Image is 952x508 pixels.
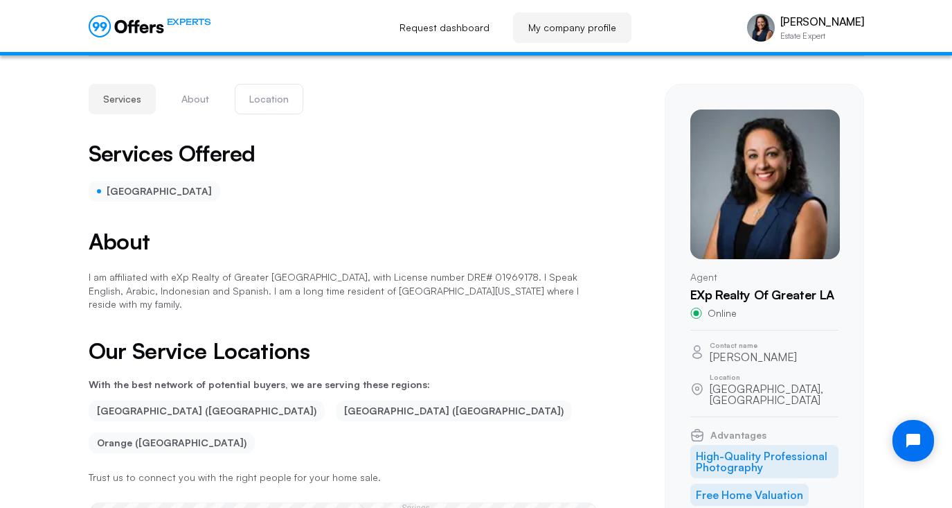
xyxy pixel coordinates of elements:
[384,12,505,43] a: Request dashboard
[710,374,838,380] p: Location
[710,430,766,440] span: Advantages
[881,408,946,473] iframe: Tidio Chat
[89,432,255,453] li: Orange ([GEOGRAPHIC_DATA])
[336,401,572,421] li: [GEOGRAPHIC_DATA] ([GEOGRAPHIC_DATA])
[235,84,303,114] button: Location
[89,339,598,363] h2: Our Service Locations
[708,308,737,318] span: Online
[780,15,864,28] p: [PERSON_NAME]
[89,229,598,254] h2: About
[89,270,598,311] p: I am affiliated with eXp Realty of Greater [GEOGRAPHIC_DATA], with License number DRE# 01969178. ...
[690,110,840,259] img: Vivienne Haroun
[167,15,211,28] span: EXPERTS
[89,380,598,389] p: With the best network of potential buyers, we are serving these regions:
[89,401,325,421] li: [GEOGRAPHIC_DATA] ([GEOGRAPHIC_DATA])
[690,445,838,478] li: High-Quality Professional Photography
[89,15,211,37] a: EXPERTS
[89,142,255,164] h2: Services Offered
[690,484,809,506] li: Free Home Valuation
[710,351,797,362] p: [PERSON_NAME]
[89,470,598,485] p: Trust us to connect you with the right people for your home sale.
[167,84,224,114] button: About
[89,181,220,202] div: [GEOGRAPHIC_DATA]
[513,12,631,43] a: My company profile
[690,288,838,303] h1: eXp Realty of Greater LA
[89,84,156,114] button: Services
[780,32,864,40] p: Estate Expert
[690,270,838,284] p: Agent
[747,14,775,42] img: Vivienne Haroun
[710,383,838,405] p: [GEOGRAPHIC_DATA], [GEOGRAPHIC_DATA]
[710,342,797,349] p: Contact name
